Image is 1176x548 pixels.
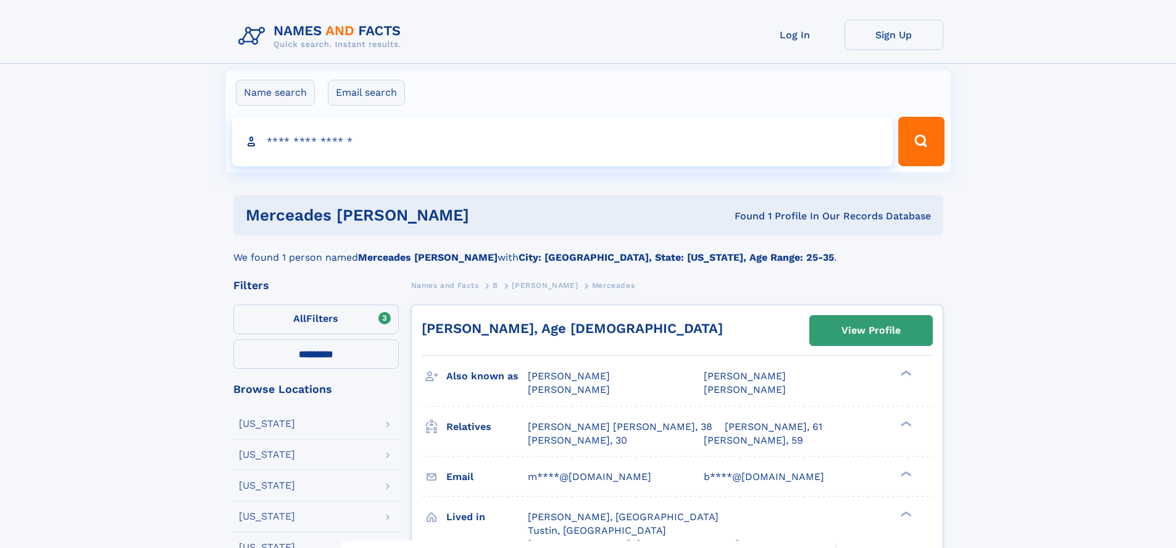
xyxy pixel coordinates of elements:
img: Logo Names and Facts [233,20,411,53]
div: ❯ [898,369,912,377]
div: [US_STATE] [239,512,295,521]
span: [PERSON_NAME], [GEOGRAPHIC_DATA] [528,511,719,523]
a: View Profile [810,316,932,345]
span: [PERSON_NAME] [528,370,610,382]
div: Found 1 Profile In Our Records Database [602,209,931,223]
span: [PERSON_NAME] [704,370,786,382]
div: We found 1 person named with . [233,235,943,265]
a: B [493,277,498,293]
b: City: [GEOGRAPHIC_DATA], State: [US_STATE], Age Range: 25-35 [519,251,834,263]
label: Filters [233,305,399,334]
a: [PERSON_NAME], 59 [704,434,803,447]
a: [PERSON_NAME], Age [DEMOGRAPHIC_DATA] [422,321,723,336]
div: ❯ [898,510,912,518]
div: View Profile [841,316,901,345]
div: [US_STATE] [239,481,295,491]
span: All [293,313,306,324]
span: [PERSON_NAME] [512,281,578,290]
h3: Relatives [446,416,528,437]
b: Merceades [PERSON_NAME] [358,251,498,263]
div: ❯ [898,470,912,478]
button: Search Button [898,117,944,166]
h3: Lived in [446,507,528,528]
input: search input [232,117,893,166]
h1: Merceades [PERSON_NAME] [246,208,602,223]
span: B [493,281,498,290]
div: [US_STATE] [239,419,295,429]
a: [PERSON_NAME] [512,277,578,293]
label: Email search [328,80,405,106]
span: [PERSON_NAME] [704,384,786,395]
a: Names and Facts [411,277,479,293]
a: [PERSON_NAME], 61 [725,420,822,434]
div: [US_STATE] [239,450,295,460]
span: [PERSON_NAME] [528,384,610,395]
h3: Email [446,466,528,487]
a: [PERSON_NAME] [PERSON_NAME], 38 [528,420,712,434]
h3: Also known as [446,366,528,387]
div: ❯ [898,419,912,428]
a: [PERSON_NAME], 30 [528,434,627,447]
div: Browse Locations [233,384,399,395]
a: Log In [746,20,844,50]
a: Sign Up [844,20,943,50]
label: Name search [236,80,315,106]
span: Merceades [592,281,635,290]
span: Tustin, [GEOGRAPHIC_DATA] [528,525,666,536]
div: Filters [233,280,399,291]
